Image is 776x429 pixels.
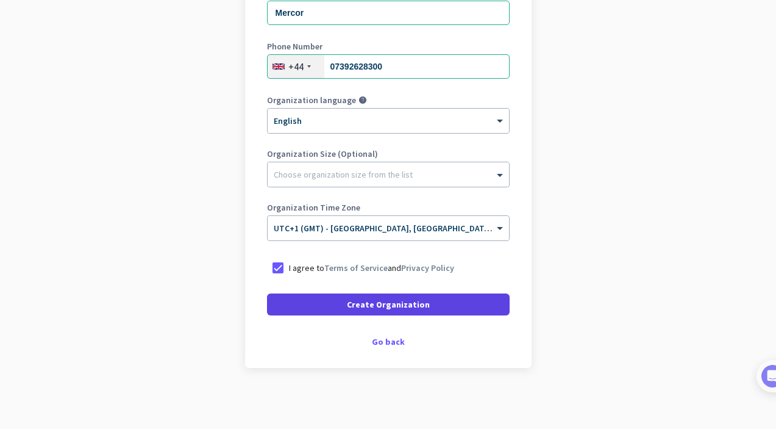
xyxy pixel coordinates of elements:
button: Create Organization [267,294,510,315]
label: Organization Size (Optional) [267,150,510,158]
p: I agree to and [289,262,454,274]
div: Go back [267,337,510,346]
label: Organization language [267,96,356,104]
i: help [358,96,367,104]
a: Terms of Service [324,262,388,273]
div: +44 [288,60,304,73]
label: Organization Time Zone [267,203,510,212]
span: Create Organization [347,298,430,311]
label: Phone Number [267,42,510,51]
a: Privacy Policy [401,262,454,273]
input: 121 234 5678 [267,54,510,79]
input: What is the name of your organization? [267,1,510,25]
